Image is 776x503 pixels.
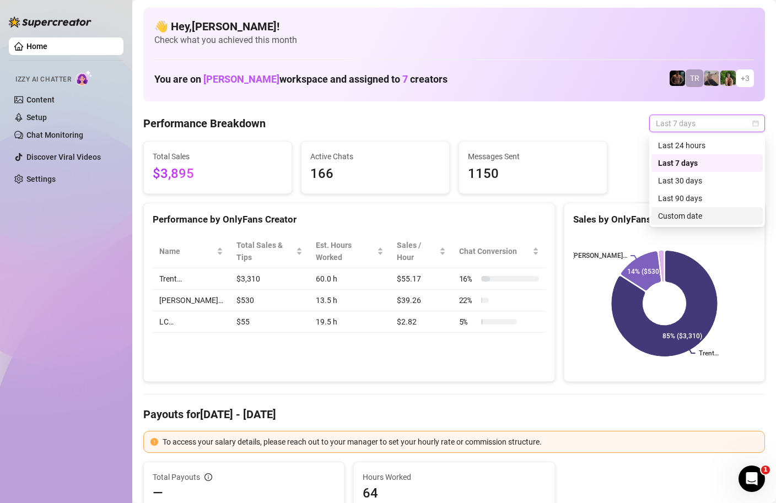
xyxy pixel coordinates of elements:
[153,212,546,227] div: Performance by OnlyFans Creator
[452,235,546,268] th: Chat Conversion
[236,239,294,263] span: Total Sales & Tips
[153,484,163,502] span: —
[656,115,758,132] span: Last 7 days
[402,73,408,85] span: 7
[658,139,756,152] div: Last 24 hours
[720,71,736,86] img: Nathaniel
[390,311,452,333] td: $2.82
[651,154,763,172] div: Last 7 days
[573,212,756,227] div: Sales by OnlyFans Creator
[741,72,750,84] span: + 3
[459,316,477,328] span: 5 %
[468,164,598,185] span: 1150
[690,72,699,84] span: TR
[154,73,448,85] h1: You are on workspace and assigned to creators
[230,268,309,290] td: $3,310
[143,116,266,131] h4: Performance Breakdown
[309,268,390,290] td: 60.0 h
[739,466,765,492] iframe: Intercom live chat
[363,484,545,502] span: 64
[658,175,756,187] div: Last 30 days
[230,311,309,333] td: $55
[153,235,230,268] th: Name
[459,245,530,257] span: Chat Conversion
[163,436,758,448] div: To access your salary details, please reach out to your manager to set your hourly rate or commis...
[153,268,230,290] td: Trent…
[159,245,214,257] span: Name
[752,120,759,127] span: calendar
[9,17,91,28] img: logo-BBDzfeDw.svg
[203,73,279,85] span: [PERSON_NAME]
[309,290,390,311] td: 13.5 h
[363,471,545,483] span: Hours Worked
[230,290,309,311] td: $530
[154,19,754,34] h4: 👋 Hey, [PERSON_NAME] !
[76,70,93,86] img: AI Chatter
[154,34,754,46] span: Check what you achieved this month
[153,164,283,185] span: $3,895
[761,466,770,474] span: 1
[397,239,436,263] span: Sales / Hour
[459,294,477,306] span: 22 %
[26,42,47,51] a: Home
[651,137,763,154] div: Last 24 hours
[651,190,763,207] div: Last 90 days
[153,290,230,311] td: [PERSON_NAME]…
[310,164,440,185] span: 166
[651,172,763,190] div: Last 30 days
[153,471,200,483] span: Total Payouts
[309,311,390,333] td: 19.5 h
[26,175,56,183] a: Settings
[310,150,440,163] span: Active Chats
[390,235,452,268] th: Sales / Hour
[572,252,627,259] text: [PERSON_NAME]…
[153,311,230,333] td: LC…
[670,71,685,86] img: Trent
[390,268,452,290] td: $55.17
[26,131,83,139] a: Chat Monitoring
[698,349,718,357] text: Trent…
[153,150,283,163] span: Total Sales
[459,273,477,285] span: 16 %
[651,207,763,225] div: Custom date
[26,113,47,122] a: Setup
[390,290,452,311] td: $39.26
[468,150,598,163] span: Messages Sent
[15,74,71,85] span: Izzy AI Chatter
[204,473,212,481] span: info-circle
[658,210,756,222] div: Custom date
[143,407,765,422] h4: Payouts for [DATE] - [DATE]
[26,95,55,104] a: Content
[150,438,158,446] span: exclamation-circle
[704,71,719,86] img: LC
[26,153,101,161] a: Discover Viral Videos
[658,157,756,169] div: Last 7 days
[230,235,309,268] th: Total Sales & Tips
[658,192,756,204] div: Last 90 days
[316,239,375,263] div: Est. Hours Worked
